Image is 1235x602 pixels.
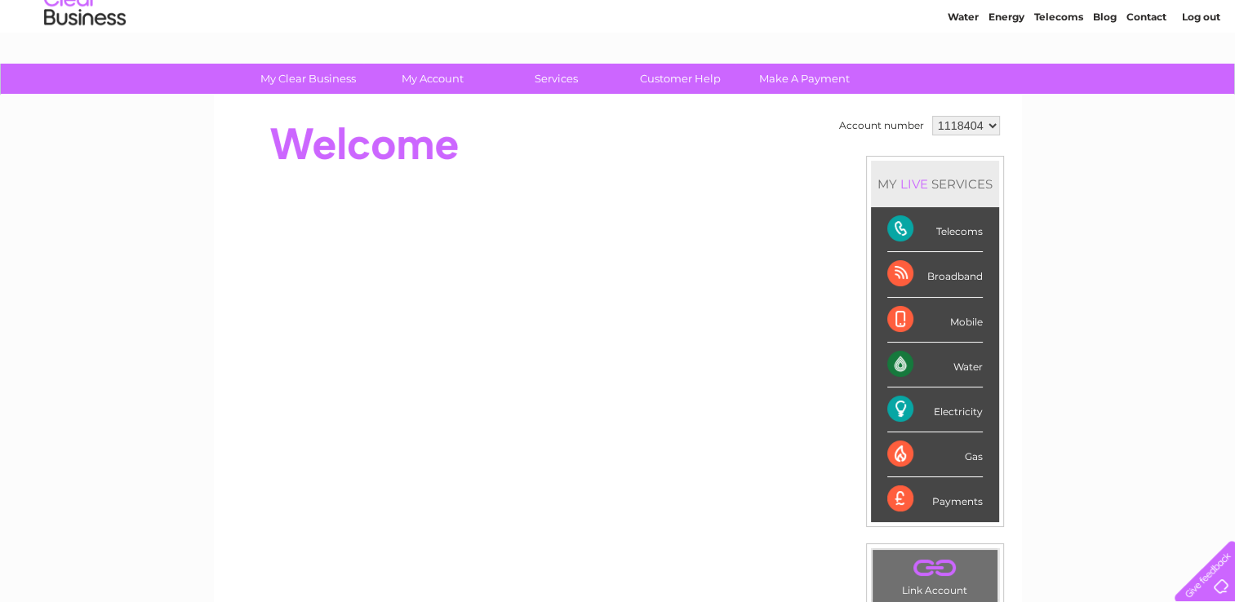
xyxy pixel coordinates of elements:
[1126,69,1166,82] a: Contact
[877,554,993,582] a: .
[887,207,983,252] div: Telecoms
[43,42,127,92] img: logo.png
[1181,69,1219,82] a: Log out
[887,298,983,343] div: Mobile
[1034,69,1083,82] a: Telecoms
[887,432,983,477] div: Gas
[241,64,375,94] a: My Clear Business
[948,69,979,82] a: Water
[927,8,1040,29] a: 0333 014 3131
[835,112,928,139] td: Account number
[887,343,983,387] div: Water
[489,64,624,94] a: Services
[872,549,998,600] td: Link Account
[365,64,500,94] a: My Account
[988,69,1024,82] a: Energy
[1093,69,1117,82] a: Blog
[887,252,983,297] div: Broadband
[737,64,872,94] a: Make A Payment
[887,387,983,432] div: Electricity
[897,176,931,192] div: LIVE
[887,477,983,521] div: Payments
[613,64,748,94] a: Customer Help
[871,161,999,207] div: MY SERVICES
[233,9,1004,79] div: Clear Business is a trading name of Verastar Limited (registered in [GEOGRAPHIC_DATA] No. 3667643...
